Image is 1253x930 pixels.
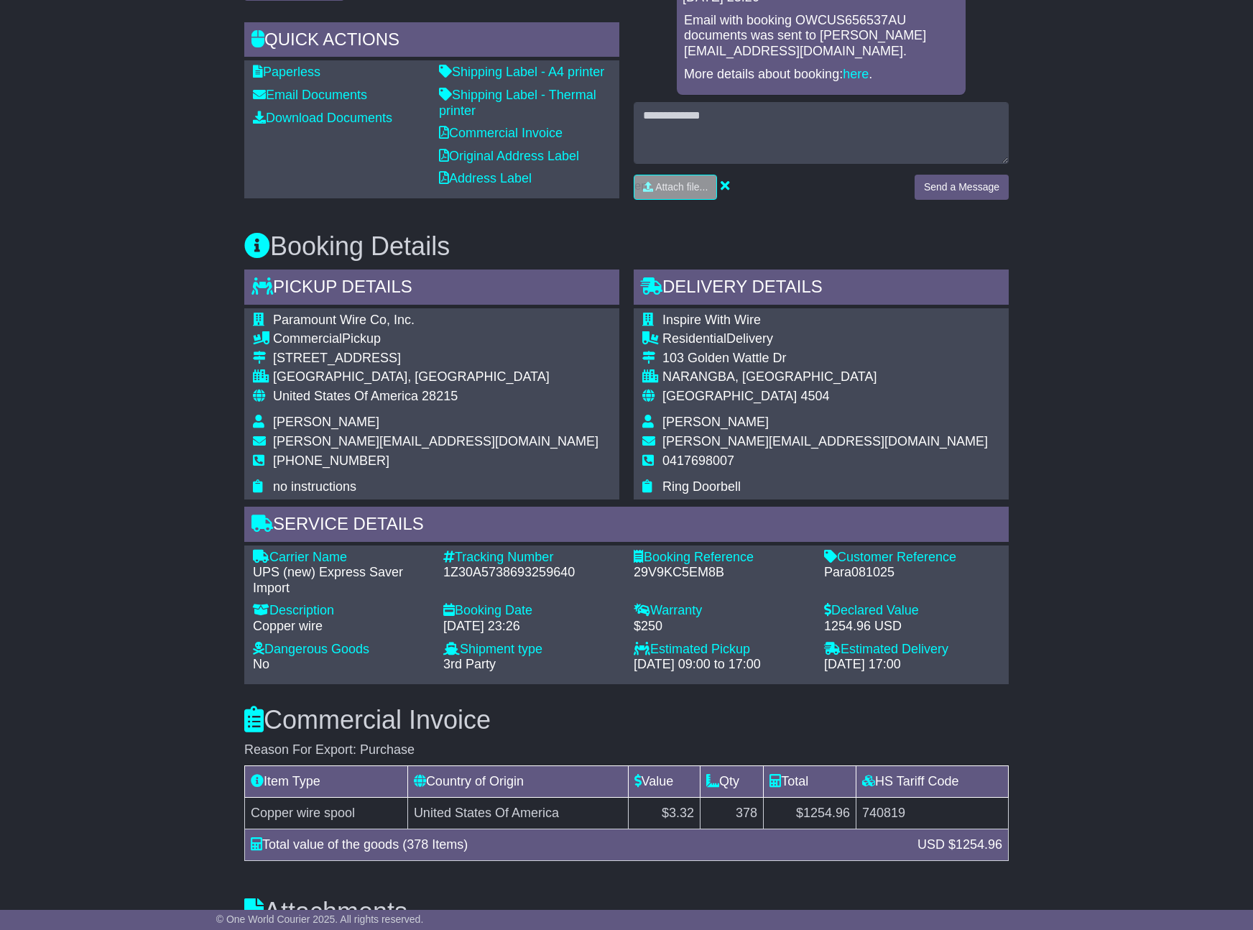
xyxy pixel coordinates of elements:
[700,797,763,829] td: 378
[628,797,700,829] td: $3.32
[684,67,958,83] p: More details about booking: .
[244,706,1009,735] h3: Commercial Invoice
[634,565,810,581] div: 29V9KC5EM8B
[662,434,988,448] span: [PERSON_NAME][EMAIL_ADDRESS][DOMAIN_NAME]
[439,171,532,185] a: Address Label
[824,550,1000,566] div: Customer Reference
[662,331,988,347] div: Delivery
[245,797,408,829] td: Copper wire spool
[662,454,734,468] span: 0417698007
[915,175,1009,200] button: Send a Message
[253,65,320,79] a: Paperless
[628,765,700,797] td: Value
[253,657,269,671] span: No
[244,898,1009,926] h3: Attachments
[824,565,1000,581] div: Para081025
[244,22,619,61] div: Quick Actions
[439,65,604,79] a: Shipping Label - A4 printer
[407,797,628,829] td: United States Of America
[273,313,415,327] span: Paramount Wire Co, Inc.
[824,657,1000,673] div: [DATE] 17:00
[253,111,392,125] a: Download Documents
[662,479,741,494] span: Ring Doorbell
[443,603,619,619] div: Booking Date
[764,765,856,797] td: Total
[244,742,1009,758] div: Reason For Export: Purchase
[700,765,763,797] td: Qty
[216,913,424,925] span: © One World Courier 2025. All rights reserved.
[662,331,726,346] span: Residential
[634,619,810,635] div: $250
[662,313,761,327] span: Inspire With Wire
[253,88,367,102] a: Email Documents
[253,550,429,566] div: Carrier Name
[684,13,958,60] p: Email with booking OWCUS656537AU documents was sent to [PERSON_NAME][EMAIL_ADDRESS][DOMAIN_NAME].
[253,603,429,619] div: Description
[253,642,429,658] div: Dangerous Goods
[273,389,418,403] span: United States Of America
[273,479,356,494] span: no instructions
[800,389,829,403] span: 4504
[273,415,379,429] span: [PERSON_NAME]
[443,565,619,581] div: 1Z30A5738693259640
[244,507,1009,545] div: Service Details
[422,389,458,403] span: 28215
[764,797,856,829] td: $1254.96
[273,331,598,347] div: Pickup
[662,415,769,429] span: [PERSON_NAME]
[824,642,1000,658] div: Estimated Delivery
[253,565,429,596] div: UPS (new) Express Saver Import
[843,67,869,81] a: here
[824,603,1000,619] div: Declared Value
[910,835,1009,855] div: USD $1254.96
[439,88,596,118] a: Shipping Label - Thermal printer
[634,642,810,658] div: Estimated Pickup
[273,454,389,468] span: [PHONE_NUMBER]
[662,369,988,385] div: NARANGBA, [GEOGRAPHIC_DATA]
[443,550,619,566] div: Tracking Number
[244,835,910,855] div: Total value of the goods (378 Items)
[634,603,810,619] div: Warranty
[244,232,1009,261] h3: Booking Details
[273,434,598,448] span: [PERSON_NAME][EMAIL_ADDRESS][DOMAIN_NAME]
[634,270,1009,308] div: Delivery Details
[253,619,429,635] div: Copper wire
[443,657,496,671] span: 3rd Party
[824,619,1000,635] div: 1254.96 USD
[244,270,619,308] div: Pickup Details
[439,126,563,140] a: Commercial Invoice
[273,351,598,367] div: [STREET_ADDRESS]
[245,765,408,797] td: Item Type
[856,765,1009,797] td: HS Tariff Code
[407,765,628,797] td: Country of Origin
[273,369,598,385] div: [GEOGRAPHIC_DATA], [GEOGRAPHIC_DATA]
[662,389,797,403] span: [GEOGRAPHIC_DATA]
[443,619,619,635] div: [DATE] 23:26
[439,149,579,163] a: Original Address Label
[443,642,619,658] div: Shipment type
[273,331,342,346] span: Commercial
[634,657,810,673] div: [DATE] 09:00 to 17:00
[856,797,1009,829] td: 740819
[634,550,810,566] div: Booking Reference
[662,351,988,367] div: 103 Golden Wattle Dr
